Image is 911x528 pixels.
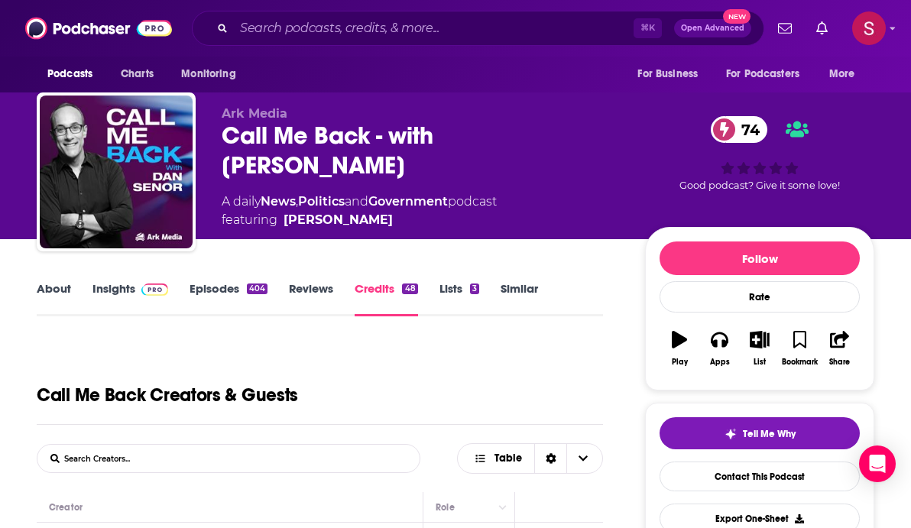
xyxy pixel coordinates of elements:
[637,63,698,85] span: For Business
[47,63,92,85] span: Podcasts
[681,24,744,32] span: Open Advanced
[634,18,662,38] span: ⌘ K
[711,116,767,143] a: 74
[470,283,479,294] div: 3
[25,14,172,43] img: Podchaser - Follow, Share and Rate Podcasts
[780,321,819,376] button: Bookmark
[810,15,834,41] a: Show notifications dropdown
[726,63,799,85] span: For Podcasters
[493,498,511,517] button: Column Actions
[92,281,168,316] a: InsightsPodchaser Pro
[725,428,737,440] img: tell me why sparkle
[754,358,766,367] div: List
[170,60,255,89] button: open menu
[660,241,860,275] button: Follow
[819,60,874,89] button: open menu
[284,211,393,229] a: Dan Senor
[852,11,886,45] button: Show profile menu
[829,63,855,85] span: More
[645,106,874,202] div: 74Good podcast? Give it some love!
[660,281,860,313] div: Rate
[355,281,417,316] a: Credits48
[726,116,767,143] span: 74
[672,358,688,367] div: Play
[679,180,840,191] span: Good podcast? Give it some love!
[111,60,163,89] a: Charts
[457,443,604,474] button: Choose View
[716,60,822,89] button: open menu
[501,281,538,316] a: Similar
[181,63,235,85] span: Monitoring
[234,16,634,40] input: Search podcasts, credits, & more...
[782,358,818,367] div: Bookmark
[710,358,730,367] div: Apps
[859,445,896,482] div: Open Intercom Messenger
[699,321,739,376] button: Apps
[436,498,457,517] div: Role
[402,283,417,294] div: 48
[740,321,780,376] button: List
[772,15,798,41] a: Show notifications dropdown
[820,321,860,376] button: Share
[852,11,886,45] span: Logged in as stephanie85546
[298,194,345,209] a: Politics
[49,498,83,517] div: Creator
[37,60,112,89] button: open menu
[534,444,566,473] div: Sort Direction
[192,11,764,46] div: Search podcasts, credits, & more...
[743,428,796,440] span: Tell Me Why
[37,384,298,407] h1: Call Me Back Creators & Guests
[141,283,168,296] img: Podchaser Pro
[296,194,298,209] span: ,
[829,358,850,367] div: Share
[345,194,368,209] span: and
[247,283,267,294] div: 404
[222,211,497,229] span: featuring
[222,193,497,229] div: A daily podcast
[121,63,154,85] span: Charts
[627,60,717,89] button: open menu
[674,19,751,37] button: Open AdvancedNew
[660,417,860,449] button: tell me why sparkleTell Me Why
[660,321,699,376] button: Play
[852,11,886,45] img: User Profile
[439,281,479,316] a: Lists3
[723,9,751,24] span: New
[660,462,860,491] a: Contact This Podcast
[368,194,448,209] a: Government
[40,96,193,248] img: Call Me Back - with Dan Senor
[289,281,333,316] a: Reviews
[37,281,71,316] a: About
[222,106,287,121] span: Ark Media
[190,281,267,316] a: Episodes404
[261,194,296,209] a: News
[494,453,522,464] span: Table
